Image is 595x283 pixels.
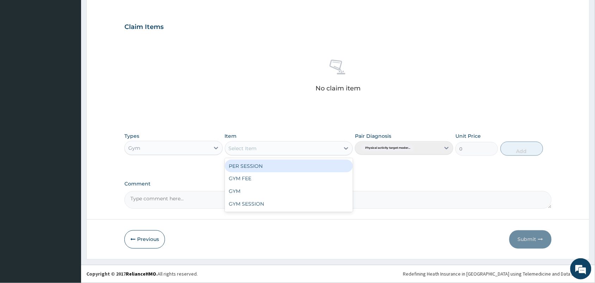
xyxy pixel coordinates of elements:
[126,271,156,277] a: RelianceHMO
[225,160,353,172] div: PER SESSION
[225,198,353,211] div: GYM SESSION
[403,271,590,278] div: Redefining Heath Insurance in [GEOGRAPHIC_DATA] using Telemedicine and Data Science!
[86,271,158,277] strong: Copyright © 2017 .
[225,172,353,185] div: GYM FEE
[128,145,140,152] div: Gym
[455,132,481,140] label: Unit Price
[229,145,257,152] div: Select Item
[37,40,118,49] div: Chat with us now
[41,89,97,160] span: We're online!
[124,181,552,187] label: Comment
[4,193,134,218] textarea: Type your message and hit 'Enter'
[225,185,353,198] div: GYM
[124,133,139,139] label: Types
[124,230,165,249] button: Previous
[225,132,237,140] label: Item
[501,142,543,156] button: Add
[124,23,164,31] h3: Claim Items
[355,132,391,140] label: Pair Diagnosis
[509,230,552,249] button: Submit
[13,35,29,53] img: d_794563401_company_1708531726252_794563401
[116,4,133,20] div: Minimize live chat window
[81,265,595,283] footer: All rights reserved.
[315,85,361,92] p: No claim item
